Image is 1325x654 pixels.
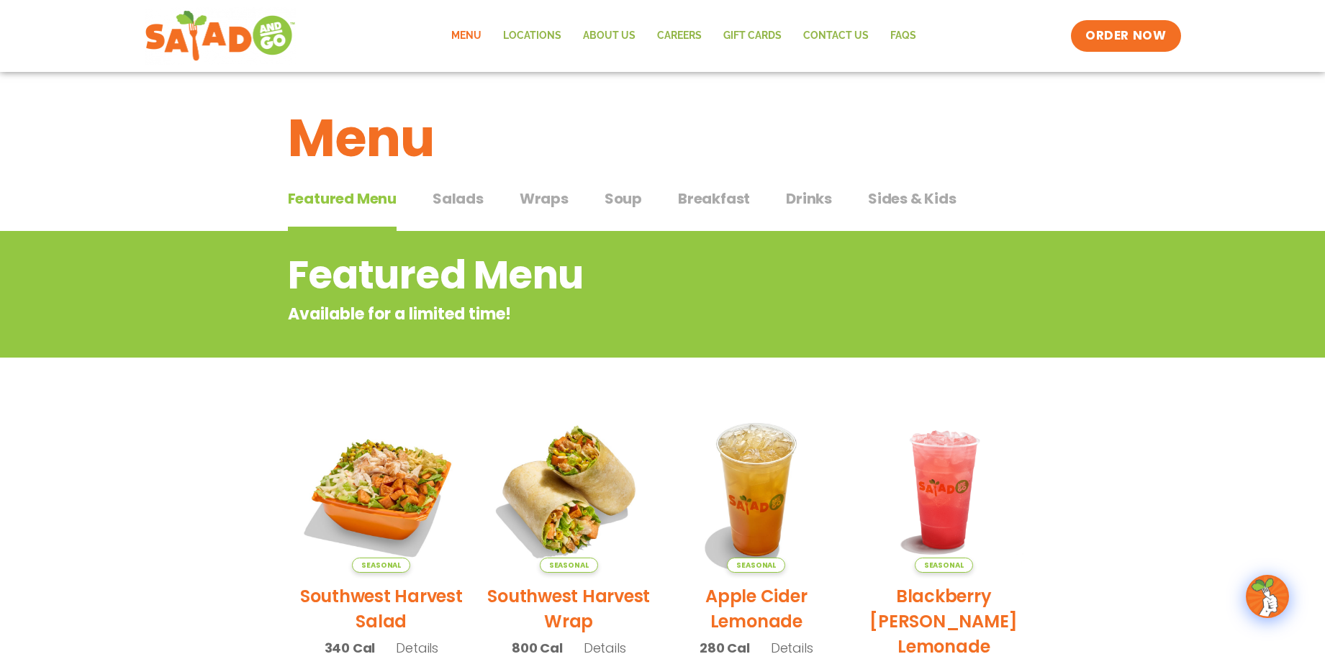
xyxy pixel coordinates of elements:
h2: Southwest Harvest Salad [299,583,465,634]
span: Seasonal [915,558,973,573]
span: Soup [605,188,642,209]
span: Featured Menu [288,188,397,209]
span: Seasonal [352,558,410,573]
h2: Apple Cider Lemonade [674,583,840,634]
span: Seasonal [540,558,598,573]
h2: Featured Menu [288,246,922,304]
a: ORDER NOW [1071,20,1180,52]
a: FAQs [879,19,927,53]
nav: Menu [440,19,927,53]
span: Breakfast [678,188,750,209]
div: Tabbed content [288,183,1038,232]
span: Salads [433,188,484,209]
img: Product photo for Blackberry Bramble Lemonade [861,407,1027,573]
h1: Menu [288,99,1038,177]
span: Sides & Kids [868,188,957,209]
h2: Southwest Harvest Wrap [486,583,652,634]
a: Menu [440,19,492,53]
img: Product photo for Apple Cider Lemonade [674,407,840,573]
p: Available for a limited time! [288,302,922,326]
img: Product photo for Southwest Harvest Salad [299,407,465,573]
a: About Us [572,19,646,53]
span: Seasonal [727,558,785,573]
img: wpChatIcon [1247,576,1288,617]
a: Locations [492,19,572,53]
span: Wraps [520,188,569,209]
a: Careers [646,19,713,53]
a: Contact Us [792,19,879,53]
a: GIFT CARDS [713,19,792,53]
span: ORDER NOW [1085,27,1166,45]
span: Drinks [786,188,832,209]
img: new-SAG-logo-768×292 [145,7,297,65]
img: Product photo for Southwest Harvest Wrap [486,407,652,573]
